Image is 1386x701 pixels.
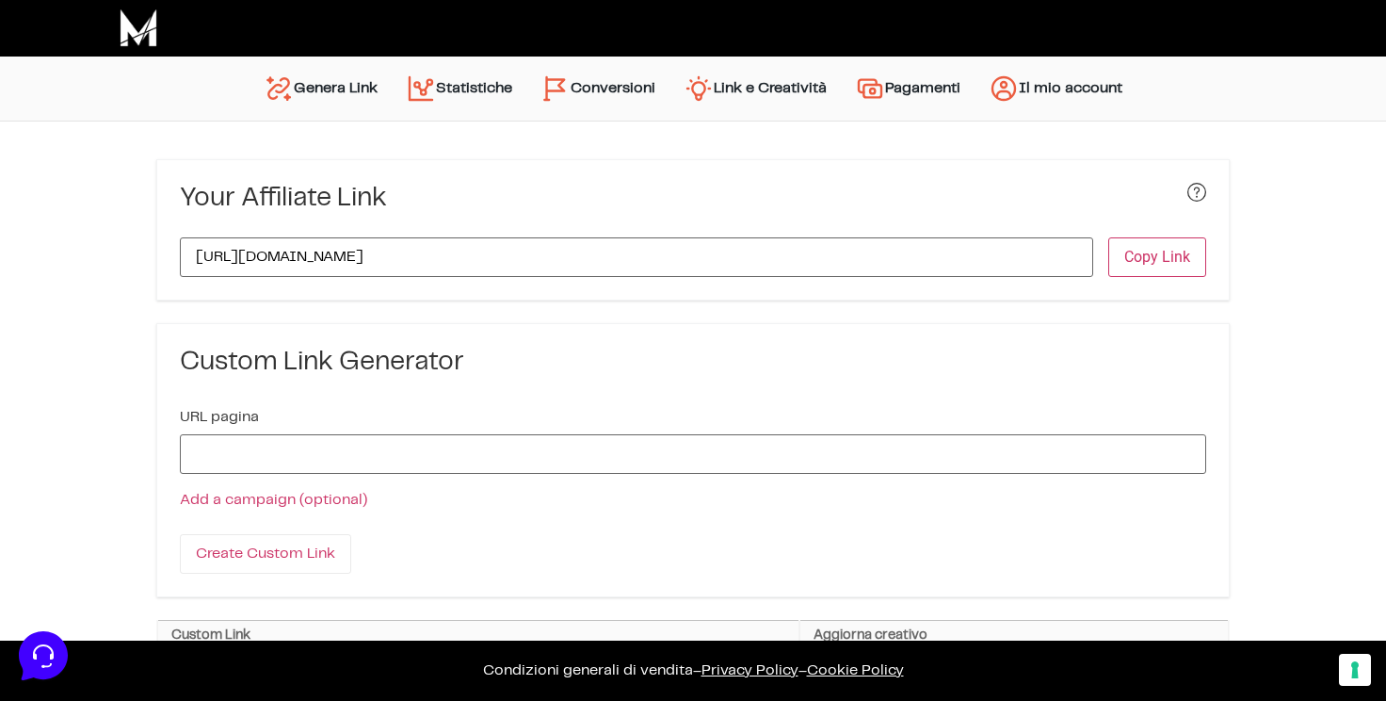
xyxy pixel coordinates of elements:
[157,621,799,651] th: Custom Link
[684,73,714,104] img: creativity.svg
[807,663,904,677] span: Cookie Policy
[122,170,278,185] span: Inizia una conversazione
[180,347,1206,379] h3: Custom Link Generator
[246,528,362,571] button: Aiuto
[180,493,367,507] a: Add a campaign (optional)
[180,410,259,425] label: URL pagina
[15,15,316,45] h2: Ciao da Marketers 👋
[483,663,693,677] a: Condizioni generali di vendita
[42,274,308,293] input: Cerca un articolo...
[290,554,317,571] p: Aiuto
[250,57,1136,121] nav: Menu principale
[30,158,346,196] button: Inizia una conversazione
[701,663,798,677] a: Privacy Policy
[392,66,526,111] a: Statistiche
[30,106,68,143] img: dark
[163,554,214,571] p: Messaggi
[1108,237,1206,277] button: Copy Link
[15,528,131,571] button: Home
[1339,654,1371,686] button: Le tue preferenze relative al consenso per le tecnologie di tracciamento
[19,660,1367,682] p: – –
[975,66,1136,111] a: Il mio account
[180,183,387,215] h3: Your Affiliate Link
[540,73,571,104] img: conversion-2.svg
[799,621,1229,651] th: Aggiorna creativo
[30,75,160,90] span: Le tue conversazioni
[131,528,247,571] button: Messaggi
[406,73,436,104] img: stats.svg
[264,73,294,104] img: generate-link.svg
[855,73,885,104] img: payments.svg
[60,106,98,143] img: dark
[30,234,147,249] span: Trova una risposta
[989,73,1019,104] img: account.svg
[526,66,669,111] a: Conversioni
[669,66,841,111] a: Link e Creatività
[180,534,351,574] input: Create Custom Link
[15,628,72,684] iframe: Customerly Messenger Launcher
[841,66,975,111] a: Pagamenti
[90,106,128,143] img: dark
[201,234,346,249] a: Apri Centro Assistenza
[56,554,89,571] p: Home
[250,66,392,111] a: Genera Link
